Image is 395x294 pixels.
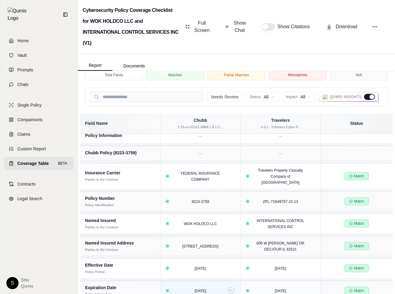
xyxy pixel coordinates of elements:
[321,114,393,133] th: Status
[345,264,369,272] span: Match
[244,117,317,123] div: Travelers
[17,160,49,166] span: Coverage Table
[288,73,307,77] div: Mismatches
[207,92,242,102] button: Needs Review
[4,157,74,170] a: Coverage TableBETA
[282,92,315,102] button: Impact:All
[21,277,33,283] span: Shiv
[85,177,118,182] div: Parties to the Contract
[192,200,209,204] span: 8223-3759
[345,220,369,227] span: Match
[258,168,303,185] span: Travelers Property Casualty Company of [GEOGRAPHIC_DATA]
[345,242,369,250] span: Match
[17,117,42,123] span: Comparisons
[250,94,261,99] span: Status:
[345,172,369,180] span: Match
[279,152,282,156] span: —
[301,94,305,100] span: All
[85,203,114,208] div: Policy Identification
[164,125,237,130] div: 2-15-cv-01322-SMM-1 8-1 C...
[4,113,74,126] a: Comparisons
[4,128,74,141] a: Claims
[275,289,286,293] span: [DATE]
[85,240,155,246] div: Named Insured Address
[4,142,74,156] a: Custom Report
[17,52,27,58] span: Vault
[194,289,206,293] span: [DATE]
[232,19,247,34] span: Show Chat
[85,269,105,275] div: Policy Period
[263,200,298,204] span: ZPL-71N49757-22-13
[85,262,155,268] div: Effective Date
[184,222,217,226] span: WOK HOLDCO LLC
[17,181,36,187] span: Contracts
[17,81,29,87] span: Chats
[323,94,328,99] img: Qumis Logo
[80,114,160,133] th: Field Name
[17,38,29,44] span: Home
[324,21,360,33] button: Download
[257,219,304,229] span: INTERNATIONAL CONTROL SERVICES INC
[83,5,179,49] h2: Cybersecurity Policy Coverage Checklist for WOK HOLDCO LLC and INTERNATIONAL CONTROL SERVICES INC...
[6,277,19,289] div: S
[78,60,112,71] button: Report
[4,63,74,77] a: Prompts
[56,160,69,166] span: BETA
[85,170,155,176] div: Insurance Carrier
[336,23,357,30] span: Download
[246,92,279,102] button: Status:All
[85,225,118,230] div: Parties to the Contract
[85,247,118,252] div: Parties to the Contract
[193,19,211,34] span: Full Screen
[168,73,182,77] div: Matches
[183,17,213,36] button: Full Screen
[228,287,234,294] button: Provide feedback
[60,10,70,19] button: Collapse sidebar
[4,34,74,47] a: Home
[356,73,362,77] div: N/A
[223,17,249,36] button: Show Chat
[8,7,30,22] img: Qumis Logo
[85,150,155,156] div: Chubb Policy (8223-3759)
[256,241,304,251] span: 606 W [PERSON_NAME] DR DECATUR IL 62521
[198,134,202,138] span: —
[4,49,74,62] a: Vault
[17,67,33,73] span: Prompts
[4,192,74,205] a: Legal Search
[17,102,42,108] span: Single Policy
[105,73,123,77] div: Total Fields
[194,266,206,271] span: [DATE]
[4,78,74,91] a: Chats
[279,134,282,138] span: —
[85,195,155,201] div: Policy Number
[17,131,30,137] span: Claims
[264,94,269,100] span: All
[286,94,298,99] span: Impact:
[17,146,46,152] span: Custom Report
[17,196,43,202] span: Legal Search
[182,244,218,248] span: [STREET_ADDRESS]
[275,266,286,271] span: [DATE]
[112,61,156,71] button: Documents
[21,283,33,289] span: Qumis
[277,23,311,30] span: Show Citations
[181,171,220,182] span: FEDERAL INSURANCE COMPANY
[4,177,74,191] a: Contracts
[85,285,155,291] div: Expiration Date
[198,152,202,156] span: —
[345,197,369,205] span: Match
[164,117,237,123] div: Chubb
[85,132,155,138] div: Policy Information
[244,125,317,130] div: 1-3.1 - Travelers Cyber P...
[4,98,74,112] a: Single Policy
[85,217,155,224] div: Named Insured
[224,73,249,77] div: Partial Matches
[330,94,362,99] span: Qumis Insights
